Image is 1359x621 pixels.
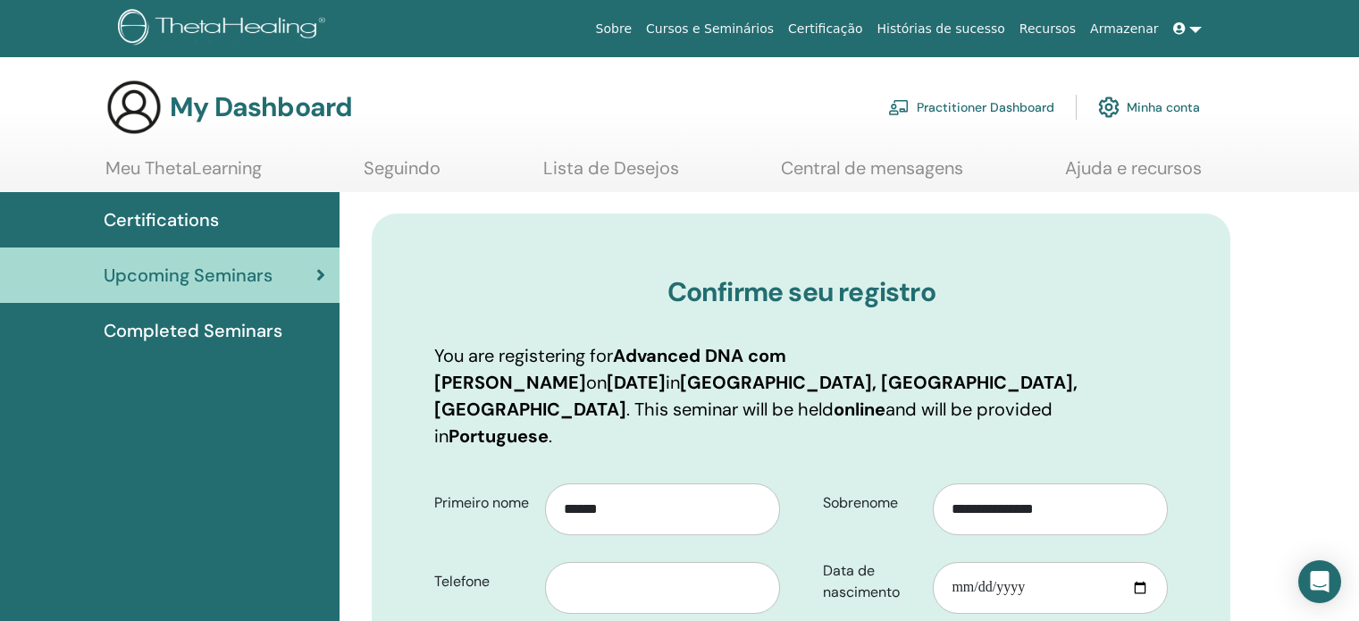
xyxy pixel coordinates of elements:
b: online [834,398,885,421]
a: Recursos [1012,13,1083,46]
a: Practitioner Dashboard [888,88,1054,127]
a: Ajuda e recursos [1065,157,1202,192]
div: Open Intercom Messenger [1298,560,1341,603]
h3: Confirme seu registro [434,276,1168,308]
img: cog.svg [1098,92,1120,122]
span: Completed Seminars [104,317,282,344]
img: generic-user-icon.jpg [105,79,163,136]
a: Histórias de sucesso [870,13,1012,46]
img: logo.png [118,9,331,49]
p: You are registering for on in . This seminar will be held and will be provided in . [434,342,1168,449]
img: chalkboard-teacher.svg [888,99,910,115]
h3: My Dashboard [170,91,352,123]
label: Data de nascimento [810,554,934,609]
a: Lista de Desejos [543,157,679,192]
label: Sobrenome [810,486,934,520]
span: Upcoming Seminars [104,262,273,289]
a: Meu ThetaLearning [105,157,262,192]
a: Armazenar [1083,13,1165,46]
b: [GEOGRAPHIC_DATA], [GEOGRAPHIC_DATA], [GEOGRAPHIC_DATA] [434,371,1078,421]
b: [DATE] [607,371,666,394]
span: Certifications [104,206,219,233]
a: Cursos e Seminários [639,13,781,46]
label: Primeiro nome [421,486,545,520]
a: Minha conta [1098,88,1200,127]
a: Certificação [781,13,869,46]
label: Telefone [421,565,545,599]
a: Central de mensagens [781,157,963,192]
a: Seguindo [364,157,440,192]
a: Sobre [589,13,639,46]
b: Portuguese [449,424,549,448]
